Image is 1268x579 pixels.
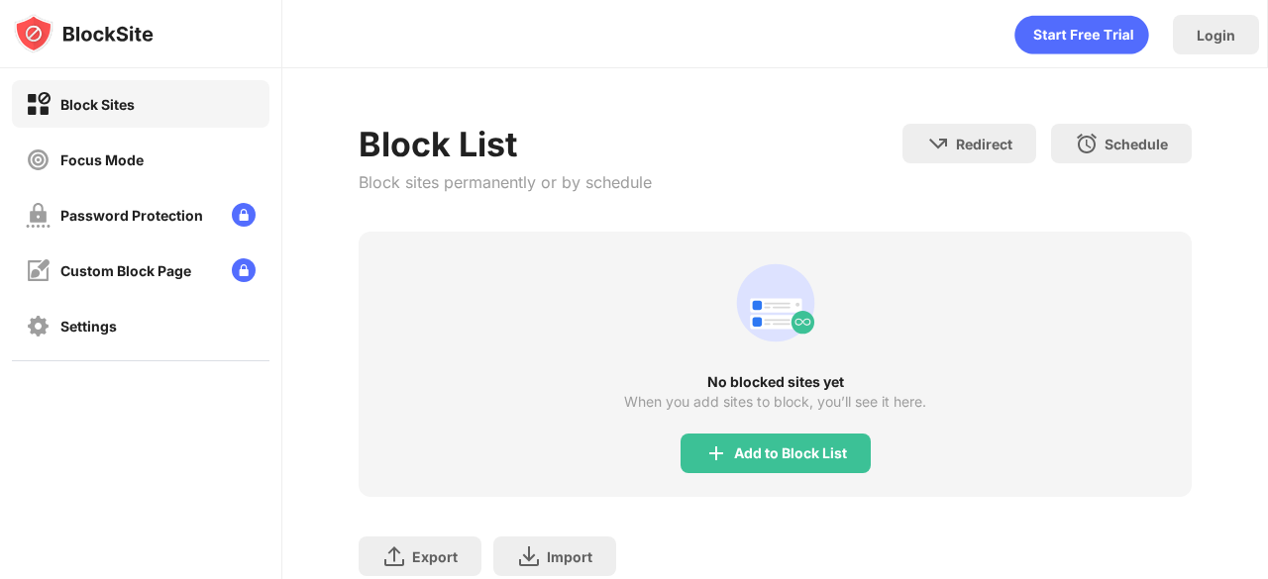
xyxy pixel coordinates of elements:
[26,92,51,117] img: block-on.svg
[26,147,51,172] img: focus-off.svg
[1197,27,1235,44] div: Login
[60,151,144,168] div: Focus Mode
[359,172,652,192] div: Block sites permanently or by schedule
[14,14,154,53] img: logo-blocksite.svg
[26,203,51,228] img: password-protection-off.svg
[728,255,823,350] div: animation
[359,374,1192,390] div: No blocked sites yet
[624,394,926,410] div: When you add sites to block, you’ll see it here.
[956,136,1012,152] div: Redirect
[26,258,51,283] img: customize-block-page-off.svg
[60,207,203,224] div: Password Protection
[60,262,191,279] div: Custom Block Page
[60,318,117,335] div: Settings
[359,124,652,164] div: Block List
[26,314,51,338] img: settings-off.svg
[1105,136,1168,152] div: Schedule
[734,445,847,461] div: Add to Block List
[547,548,592,565] div: Import
[232,258,256,282] img: lock-menu.svg
[1014,15,1149,54] div: animation
[232,203,256,227] img: lock-menu.svg
[412,548,458,565] div: Export
[60,96,135,113] div: Block Sites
